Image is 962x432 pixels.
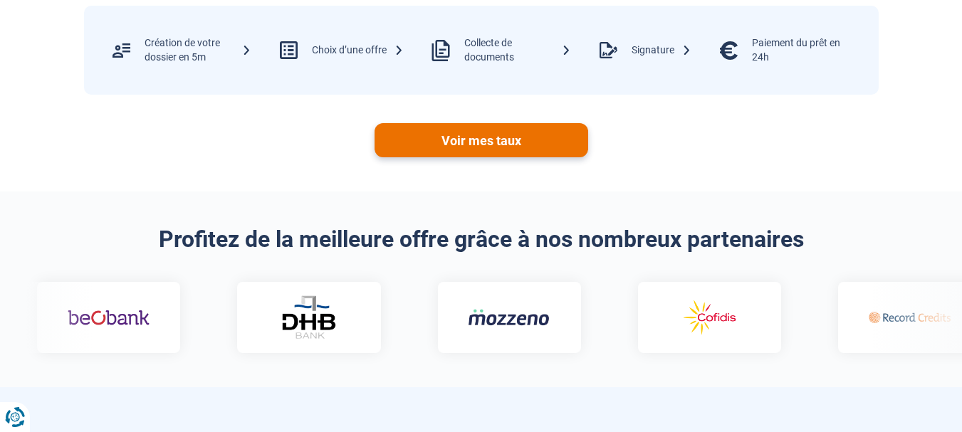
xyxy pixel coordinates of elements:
[752,36,859,64] div: Paiement du prêt en 24h
[632,43,691,58] div: Signature
[281,295,338,339] img: DHB Bank
[312,43,404,58] div: Choix d’une offre
[669,297,751,338] img: Cofidis
[464,36,571,64] div: Collecte de documents
[145,36,251,64] div: Création de votre dossier en 5m
[84,226,879,253] h2: Profitez de la meilleure offre grâce à nos nombreux partenaires
[375,123,588,157] a: Voir mes taux
[68,297,150,338] img: Beobank
[469,308,550,326] img: Mozzeno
